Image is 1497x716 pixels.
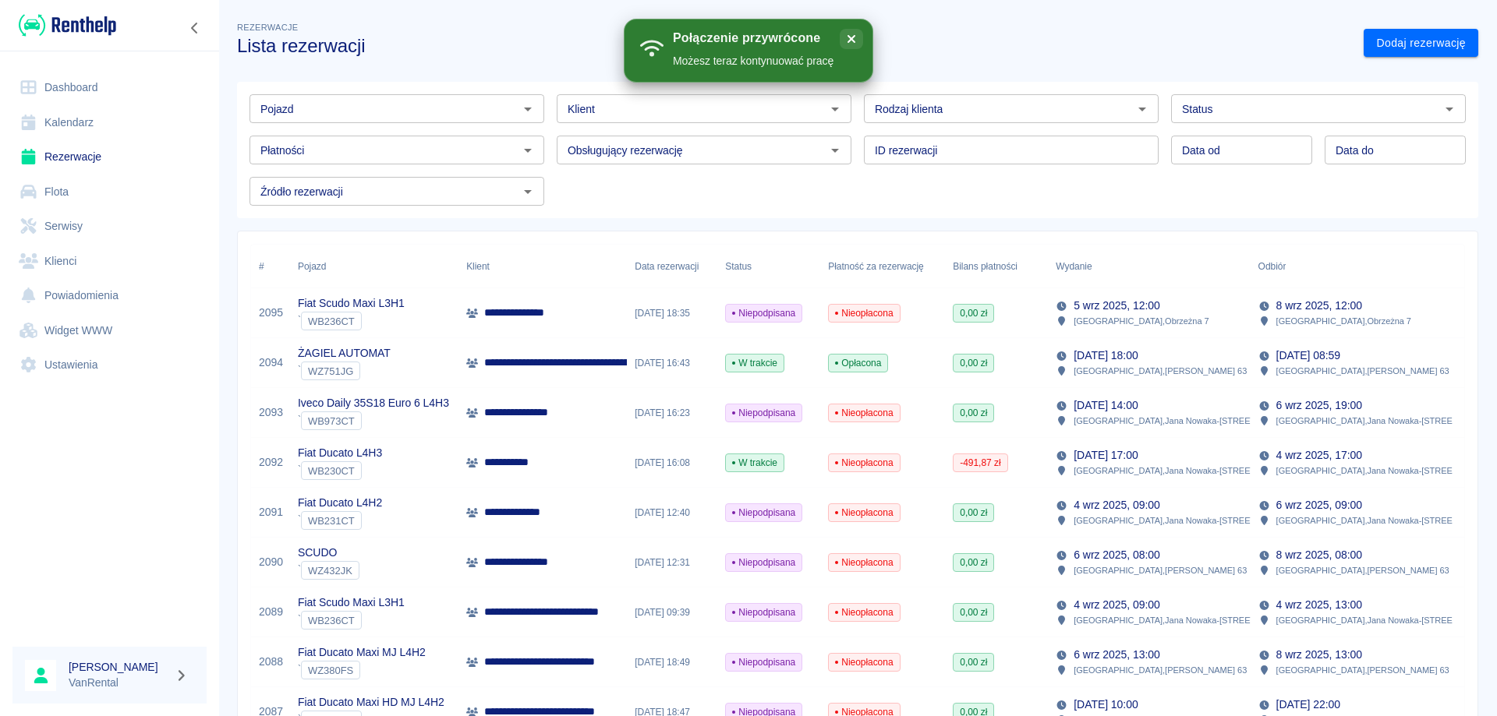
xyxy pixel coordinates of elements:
[298,245,326,288] div: Pojazd
[627,488,717,538] div: [DATE] 12:40
[824,139,846,161] button: Otwórz
[302,665,359,676] span: WZ380FS
[466,245,490,288] div: Klient
[259,354,283,371] a: 2094
[237,35,1351,57] h3: Lista rezerwacji
[1074,597,1159,613] p: 4 wrz 2025, 09:00
[298,594,405,611] p: Fiat Scudo Maxi L3H1
[12,278,207,313] a: Powiadomienia
[953,245,1017,288] div: Bilans płatności
[627,245,717,288] div: Data rezerwacji
[298,345,391,362] p: ŻAGIEL AUTOMAT
[1276,497,1362,513] p: 6 wrz 2025, 09:00
[954,306,993,320] span: 0,00 zł
[298,445,382,461] p: Fiat Ducato L4H3
[1276,697,1340,713] p: [DATE] 22:00
[1074,364,1247,378] p: [GEOGRAPHIC_DATA] , [PERSON_NAME] 63
[298,411,449,430] div: `
[954,655,993,669] span: 0,00 zł
[12,105,207,140] a: Kalendarz
[290,245,458,288] div: Pojazd
[69,675,168,691] p: VanRental
[298,362,391,380] div: `
[824,98,846,120] button: Otwórz
[458,245,627,288] div: Klient
[829,406,899,420] span: Nieopłacona
[1276,647,1362,663] p: 8 wrz 2025, 13:00
[302,515,361,527] span: WB231CT
[945,245,1048,288] div: Bilans płatności
[237,23,298,32] span: Rezerwacje
[69,659,168,675] h6: [PERSON_NAME]
[1074,563,1247,577] p: [GEOGRAPHIC_DATA] , [PERSON_NAME] 63
[19,12,116,38] img: Renthelp logo
[183,18,207,38] button: Zwiń nawigację
[1276,314,1411,328] p: [GEOGRAPHIC_DATA] , Obrzeżna 7
[1171,136,1312,164] input: DD.MM.YYYY
[673,53,833,69] div: Możesz teraz kontynuować pracę
[298,611,405,630] div: `
[1276,397,1362,414] p: 6 wrz 2025, 19:00
[1364,29,1478,58] a: Dodaj rezerwację
[820,245,945,288] div: Płatność za rezerwację
[298,295,405,312] p: Fiat Scudo Maxi L3H1
[298,644,426,661] p: Fiat Ducato Maxi MJ L4H2
[1251,245,1453,288] div: Odbiór
[12,175,207,210] a: Flota
[627,338,717,388] div: [DATE] 16:43
[251,245,290,288] div: #
[1276,547,1362,563] p: 8 wrz 2025, 08:00
[259,604,283,620] a: 2089
[1074,497,1159,513] p: 4 wrz 2025, 09:00
[259,404,283,421] a: 2093
[627,388,717,438] div: [DATE] 16:23
[726,506,802,520] span: Niepodpisana
[1276,597,1362,613] p: 4 wrz 2025, 13:00
[726,356,784,370] span: W trakcie
[954,356,993,370] span: 0,00 zł
[954,456,1007,470] span: -491,87 zł
[1074,613,1304,627] p: [GEOGRAPHIC_DATA] , Jana Nowaka-[STREET_ADDRESS]
[1074,298,1159,314] p: 5 wrz 2025, 12:00
[1074,513,1304,527] p: [GEOGRAPHIC_DATA] , Jana Nowaka-[STREET_ADDRESS]
[1276,364,1449,378] p: [GEOGRAPHIC_DATA] , [PERSON_NAME] 63
[1074,464,1304,478] p: [GEOGRAPHIC_DATA] , Jana Nowaka-[STREET_ADDRESS]
[840,29,863,49] button: close
[726,456,784,470] span: W trakcie
[829,306,899,320] span: Nieopłacona
[12,70,207,105] a: Dashboard
[12,12,116,38] a: Renthelp logo
[726,306,802,320] span: Niepodpisana
[259,305,283,321] a: 2095
[298,395,449,411] p: Iveco Daily 35S18 Euro 6 L4H3
[1056,245,1092,288] div: Wydanie
[717,245,820,288] div: Status
[298,661,426,679] div: `
[302,565,359,577] span: WZ432JK
[259,245,264,288] div: #
[954,506,993,520] span: 0,00 zł
[302,415,361,427] span: WB973CT
[1074,547,1159,563] p: 6 wrz 2025, 08:00
[829,456,899,470] span: Nieopłacona
[298,312,405,330] div: `
[828,245,924,288] div: Płatność za rezerwację
[635,245,699,288] div: Data rezerwacji
[627,288,717,338] div: [DATE] 18:35
[627,538,717,587] div: [DATE] 12:31
[1276,447,1362,464] p: 4 wrz 2025, 17:00
[302,615,361,626] span: WB236CT
[829,655,899,669] span: Nieopłacona
[627,587,717,637] div: [DATE] 09:39
[1074,663,1247,677] p: [GEOGRAPHIC_DATA] , [PERSON_NAME] 63
[1048,245,1250,288] div: Wydanie
[1276,563,1449,577] p: [GEOGRAPHIC_DATA] , [PERSON_NAME] 63
[259,454,283,471] a: 2092
[1276,663,1449,677] p: [GEOGRAPHIC_DATA] , [PERSON_NAME] 63
[726,556,802,570] span: Niepodpisana
[298,461,382,480] div: `
[1131,98,1153,120] button: Otwórz
[1074,397,1138,414] p: [DATE] 14:00
[12,313,207,348] a: Widget WWW
[673,30,833,47] div: Połączenie przywrócone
